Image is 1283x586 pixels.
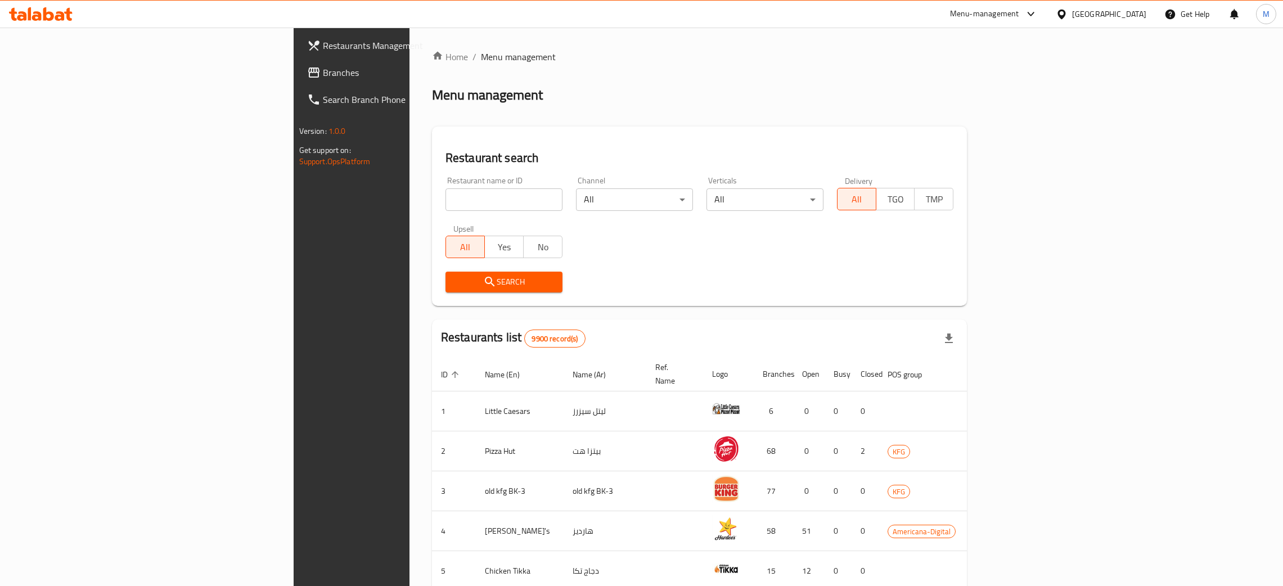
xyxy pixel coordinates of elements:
input: Search for restaurant name or ID.. [445,188,562,211]
a: Search Branch Phone [298,86,508,113]
th: Open [793,357,825,391]
h2: Restaurant search [445,150,954,166]
td: 0 [825,391,852,431]
span: Yes [489,239,519,255]
span: Get support on: [299,143,351,157]
div: Menu-management [950,7,1019,21]
td: 0 [825,431,852,471]
button: No [523,236,562,258]
td: [PERSON_NAME]'s [476,511,564,551]
img: Hardee's [712,515,740,543]
div: Export file [935,325,962,352]
button: All [445,236,485,258]
td: ليتل سيزرز [564,391,646,431]
span: ID [441,368,462,381]
span: All [842,191,872,208]
span: Version: [299,124,327,138]
div: All [706,188,823,211]
span: Name (En) [485,368,534,381]
span: All [451,239,480,255]
td: 2 [852,431,879,471]
nav: breadcrumb [432,50,967,64]
th: Closed [852,357,879,391]
button: All [837,188,876,210]
td: 0 [852,391,879,431]
div: All [576,188,693,211]
th: Busy [825,357,852,391]
img: Chicken Tikka [712,555,740,583]
span: KFG [888,485,910,498]
td: old kfg BK-3 [564,471,646,511]
span: 1.0.0 [328,124,346,138]
td: 0 [793,471,825,511]
td: 68 [754,431,793,471]
span: Restaurants Management [323,39,499,52]
label: Upsell [453,224,474,232]
th: Logo [703,357,754,391]
h2: Menu management [432,86,543,104]
button: TGO [876,188,915,210]
a: Restaurants Management [298,32,508,59]
span: Americana-Digital [888,525,955,538]
span: TMP [919,191,949,208]
td: 51 [793,511,825,551]
span: Search Branch Phone [323,93,499,106]
span: Menu management [481,50,556,64]
a: Support.OpsPlatform [299,154,371,169]
button: Search [445,272,562,292]
span: KFG [888,445,910,458]
td: 6 [754,391,793,431]
button: Yes [484,236,524,258]
span: No [528,239,558,255]
img: old kfg BK-3 [712,475,740,503]
th: Branches [754,357,793,391]
label: Delivery [845,177,873,184]
td: 0 [793,391,825,431]
button: TMP [914,188,953,210]
td: 58 [754,511,793,551]
h2: Restaurants list [441,329,586,348]
td: Pizza Hut [476,431,564,471]
span: Ref. Name [655,360,690,387]
td: هارديز [564,511,646,551]
td: 0 [852,471,879,511]
img: Pizza Hut [712,435,740,463]
td: old kfg BK-3 [476,471,564,511]
span: POS group [888,368,937,381]
td: 0 [825,471,852,511]
span: M [1263,8,1270,20]
td: بيتزا هت [564,431,646,471]
td: 0 [852,511,879,551]
td: 0 [793,431,825,471]
div: [GEOGRAPHIC_DATA] [1072,8,1146,20]
a: Branches [298,59,508,86]
span: 9900 record(s) [525,333,584,344]
span: Search [454,275,553,289]
span: Branches [323,66,499,79]
td: 77 [754,471,793,511]
img: Little Caesars [712,395,740,423]
td: 0 [825,511,852,551]
td: Little Caesars [476,391,564,431]
span: Name (Ar) [573,368,620,381]
span: TGO [881,191,911,208]
div: Total records count [524,330,585,348]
